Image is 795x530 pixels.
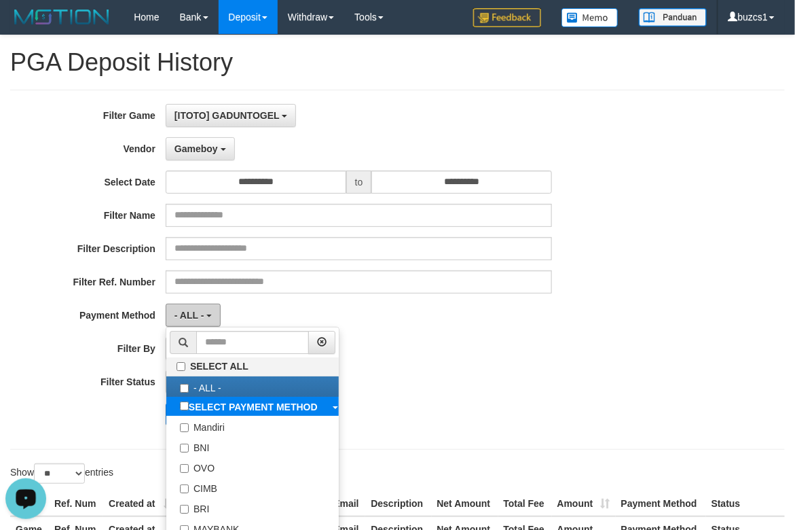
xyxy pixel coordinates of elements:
th: Email [328,491,365,516]
button: Open LiveChat chat widget [5,5,46,46]
span: Gameboy [174,143,218,154]
span: - ALL - [174,310,204,321]
span: to [346,171,372,194]
select: Showentries [34,463,85,484]
th: Payment Method [616,491,706,516]
input: SELECT ALL [177,362,185,371]
img: Button%20Memo.svg [561,8,618,27]
label: Mandiri [166,416,339,436]
th: Status [706,491,785,516]
input: BNI [180,444,189,453]
img: panduan.png [639,8,707,26]
button: [ITOTO] GADUNTOGEL [166,104,296,127]
th: Net Amount [432,491,498,516]
label: BNI [166,436,339,457]
label: BRI [166,497,339,518]
span: [ITOTO] GADUNTOGEL [174,110,280,121]
b: SELECT PAYMENT METHOD [189,402,318,412]
label: CIMB [166,477,339,497]
button: - ALL - [166,304,221,327]
img: Feedback.jpg [473,8,541,27]
th: Amount [552,491,616,516]
th: Description [365,491,431,516]
input: CIMB [180,484,189,493]
img: MOTION_logo.png [10,7,113,27]
th: Total Fee [498,491,552,516]
label: - ALL - [166,376,339,397]
input: OVO [180,464,189,473]
label: OVO [166,457,339,477]
input: BRI [180,505,189,514]
input: Mandiri [180,423,189,432]
button: Gameboy [166,137,235,160]
th: Created at [103,491,179,516]
th: Ref. Num [49,491,103,516]
h1: PGA Deposit History [10,49,785,76]
input: - ALL - [180,384,189,393]
label: Show entries [10,463,113,484]
label: SELECT ALL [166,357,339,376]
a: SELECT PAYMENT METHOD [166,397,339,416]
input: SELECT PAYMENT METHOD [180,402,189,410]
